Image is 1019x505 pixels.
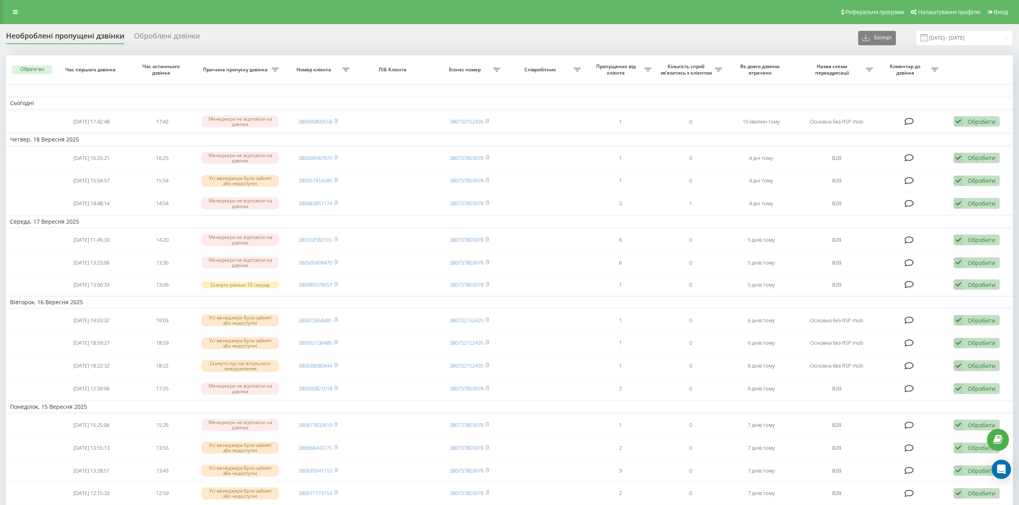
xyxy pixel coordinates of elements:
[656,460,726,481] td: 0
[6,133,1013,145] td: Четвер, 18 Вересня 2025
[57,355,127,376] td: [DATE] 18:22:32
[800,63,866,76] span: Назва схеми переадресації
[585,275,656,295] td: 1
[298,154,332,162] a: 380669587670
[450,236,483,243] a: 380737803978
[201,314,279,326] div: Усі менеджери були зайняті або недоступні
[968,339,995,347] div: Обробити
[298,362,332,369] a: 380638080444
[585,147,656,169] td: 1
[201,487,279,499] div: Усі менеджери були зайняті або недоступні
[656,275,726,295] td: 0
[201,382,279,394] div: Менеджери не відповіли на дзвінок
[585,252,656,273] td: 6
[287,67,342,73] span: Номер клієнта
[6,97,1013,109] td: Сьогодні
[992,460,1011,479] div: Open Intercom Messenger
[881,63,931,76] span: Коментар до дзвінка
[298,489,332,497] a: 380671773154
[450,200,483,207] a: 380737803978
[796,252,877,273] td: В2В
[585,437,656,459] td: 2
[450,489,483,497] a: 380737803978
[656,147,726,169] td: 0
[201,67,271,73] span: Причина пропуску дзвінка
[656,229,726,250] td: 0
[796,414,877,436] td: В2В
[656,437,726,459] td: 0
[796,193,877,214] td: В2В
[450,177,483,184] a: 380737803978
[361,67,426,73] span: ПІБ Клієнта
[6,216,1013,228] td: Середа, 17 Вересня 2025
[796,378,877,399] td: В2В
[57,275,127,295] td: [DATE] 13:06:33
[726,310,797,331] td: 6 днів тому
[656,170,726,191] td: 0
[298,259,332,266] a: 380505608470
[201,115,279,127] div: Менеджери не відповіли на дзвінок
[796,147,877,169] td: В2В
[968,317,995,324] div: Обробити
[127,193,197,214] td: 14:54
[585,355,656,376] td: 1
[726,414,797,436] td: 7 днів тому
[796,310,877,331] td: Основна без RSP mob
[585,193,656,214] td: 3
[450,421,483,428] a: 380737803978
[450,281,483,288] a: 380737803978
[656,111,726,132] td: 0
[127,170,197,191] td: 15:54
[450,118,483,125] a: 380732152435
[585,310,656,331] td: 1
[57,333,127,354] td: [DATE] 18:59:27
[298,339,332,346] a: 380952136485
[127,378,197,399] td: 17:25
[994,9,1008,15] span: Вихід
[201,175,279,187] div: Усі менеджери були зайняті або недоступні
[127,252,197,273] td: 13:35
[298,317,332,324] a: 380672658481
[12,65,52,74] button: Обрати всі
[201,257,279,269] div: Менеджери не відповіли на дзвінок
[968,421,995,429] div: Обробити
[656,252,726,273] td: 0
[656,355,726,376] td: 0
[968,259,995,267] div: Обробити
[796,229,877,250] td: В2В
[298,444,332,451] a: 380668443775
[508,67,574,73] span: Співробітник
[450,317,483,324] a: 380732152435
[127,147,197,169] td: 16:25
[298,385,332,392] a: 380965821018
[127,310,197,331] td: 19:03
[968,489,995,497] div: Обробити
[656,414,726,436] td: 0
[726,437,797,459] td: 7 днів тому
[660,63,715,76] span: Кількість спроб зв'язатись з клієнтом
[450,467,483,474] a: 380737803978
[733,63,789,76] span: Як довго дзвінок втрачено
[796,355,877,376] td: Основна без RSP mob
[585,333,656,354] td: 1
[127,483,197,504] td: 12:59
[127,460,197,481] td: 13:43
[968,281,995,289] div: Обробити
[201,197,279,209] div: Менеджери не відповіли на дзвінок
[57,460,127,481] td: [DATE] 13:28:51
[968,200,995,207] div: Обробити
[796,111,877,132] td: Основна без RSP mob
[201,234,279,246] div: Менеджери не відповіли на дзвінок
[298,421,332,428] a: 380677833619
[968,118,995,125] div: Обробити
[450,339,483,346] a: 380732152435
[298,118,332,125] a: 380990800558
[796,333,877,354] td: Основна без RSP mob
[450,259,483,266] a: 380737803978
[726,355,797,376] td: 6 днів тому
[57,252,127,273] td: [DATE] 13:23:06
[726,483,797,504] td: 7 днів тому
[726,333,797,354] td: 6 днів тому
[298,467,332,474] a: 380635541153
[796,275,877,295] td: В2В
